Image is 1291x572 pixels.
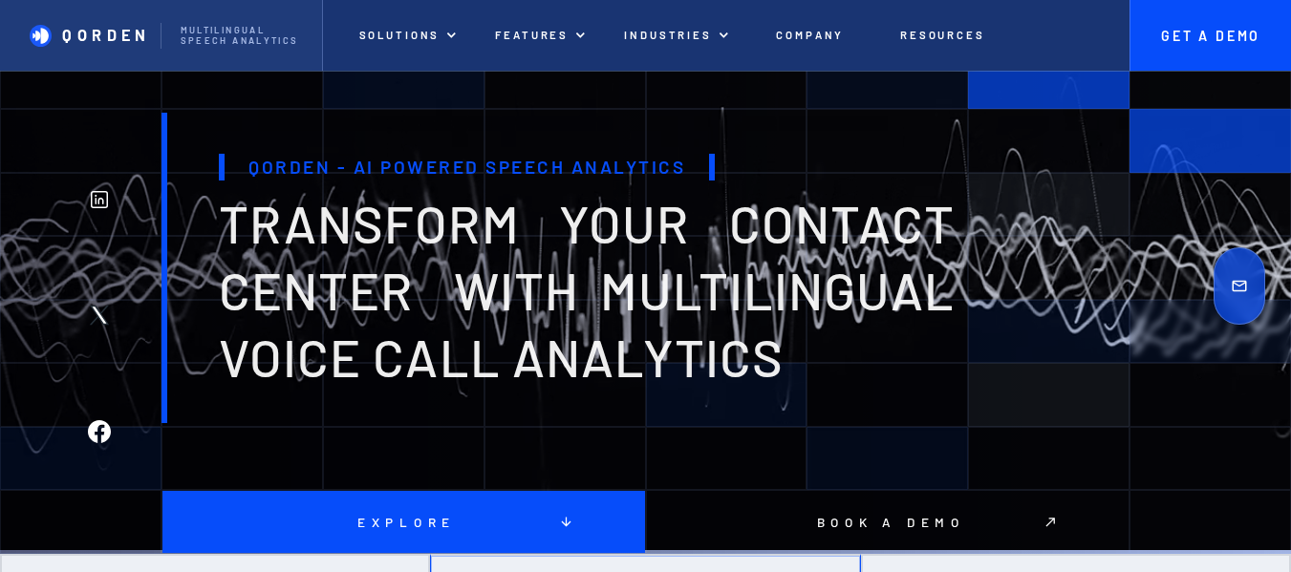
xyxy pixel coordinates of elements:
[88,188,111,211] img: Linkedin
[219,154,716,180] h1: Qorden - AI Powered Speech Analytics
[1153,28,1268,44] p: Get A Demo
[219,192,955,389] span: transform your contact center with multilingual voice Call analytics
[181,25,303,47] p: Multilingual Speech analytics
[62,26,150,44] p: Qorden
[647,491,1130,553] a: Book a demo
[810,515,965,530] p: Book a demo
[900,29,985,42] p: Resources
[88,304,111,327] img: Twitter
[776,29,844,42] p: Company
[359,29,441,42] p: Solutions
[624,29,711,42] p: INDUSTRIES
[162,491,645,553] a: Explore
[88,420,111,443] img: Facebook
[351,515,456,530] p: Explore
[495,29,569,42] p: features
